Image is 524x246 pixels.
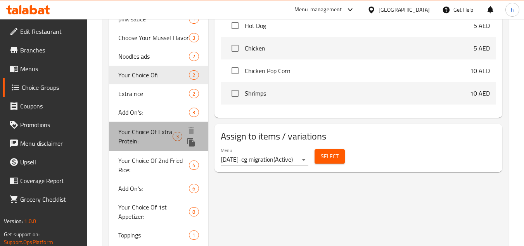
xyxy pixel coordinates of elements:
[109,151,208,179] div: Your Choice Of 2nd Fried Rice:4
[189,162,198,169] span: 4
[470,66,490,75] p: 10 AED
[109,179,208,198] div: Add On's:6
[470,89,490,98] p: 10 AED
[189,185,198,192] span: 6
[109,28,208,47] div: Choose Your Mussel Flavor3
[245,111,474,120] span: cheese
[227,85,243,101] span: Select choice
[511,5,514,14] span: h
[118,70,189,80] span: Your Choice Of:
[227,108,243,124] span: Select choice
[189,208,198,216] span: 8
[3,190,88,209] a: Grocery Checklist
[3,97,88,115] a: Coupons
[20,195,81,204] span: Grocery Checklist
[245,44,474,53] span: Chicken
[20,176,81,185] span: Coverage Report
[109,198,208,226] div: Your Choice Of 1st Appetizer:8
[3,78,88,97] a: Choice Groups
[221,130,496,143] h2: Assign to items / variations
[20,27,81,36] span: Edit Restaurant
[227,63,243,79] span: Select choice
[474,44,490,53] p: 5 AED
[227,40,243,56] span: Select choice
[189,34,198,42] span: 3
[118,156,189,174] span: Your Choice Of 2nd Fried Rice:
[185,125,197,136] button: delete
[20,120,81,129] span: Promotions
[221,148,232,152] label: Menu
[321,152,339,161] span: Select
[379,5,430,14] div: [GEOGRAPHIC_DATA]
[189,109,198,116] span: 3
[189,33,199,42] div: Choices
[118,127,172,146] span: Your Choice Of Extra Protein:
[22,83,81,92] span: Choice Groups
[294,5,342,14] div: Menu-management
[315,149,345,164] button: Select
[118,108,189,117] span: Add On's:
[118,202,189,221] span: Your Choice Of 1st Appetizer:
[221,154,308,166] div: [DATE]-cg migration(Active)
[189,207,199,216] div: Choices
[3,134,88,153] a: Menu disclaimer
[3,59,88,78] a: Menus
[118,33,189,42] span: Choose Your Mussel Flavor
[4,216,23,226] span: Version:
[474,21,490,30] p: 5 AED
[118,184,189,193] span: Add On's:
[189,52,199,61] div: Choices
[189,72,198,79] span: 2
[20,139,81,148] span: Menu disclaimer
[189,53,198,60] span: 2
[109,66,208,84] div: Your Choice Of:2
[189,161,199,170] div: Choices
[245,89,470,98] span: Shrimps
[173,133,182,140] span: 3
[118,14,189,24] span: pink sauce
[3,41,88,59] a: Branches
[189,89,199,98] div: Choices
[189,232,198,239] span: 1
[20,45,81,55] span: Branches
[118,52,189,61] span: Noodles ads
[245,66,470,75] span: Chicken Pop Corn
[3,115,88,134] a: Promotions
[24,216,36,226] span: 1.0.0
[109,47,208,66] div: Noodles ads2
[20,157,81,167] span: Upsell
[245,21,474,30] span: Hot Dog
[3,171,88,190] a: Coverage Report
[227,17,243,34] span: Select choice
[173,132,182,141] div: Choices
[109,84,208,103] div: Extra rice2
[474,111,490,120] p: 4 AED
[20,64,81,73] span: Menus
[109,103,208,122] div: Add On's:3
[20,101,81,111] span: Coupons
[109,226,208,244] div: Toppings1
[189,184,199,193] div: Choices
[118,89,189,98] span: Extra rice
[189,90,198,98] span: 2
[3,22,88,41] a: Edit Restaurant
[3,153,88,171] a: Upsell
[118,230,189,240] span: Toppings
[189,230,199,240] div: Choices
[185,136,197,148] button: duplicate
[4,229,40,239] span: Get support on:
[189,108,199,117] div: Choices
[109,122,208,151] div: Your Choice Of Extra Protein:3deleteduplicate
